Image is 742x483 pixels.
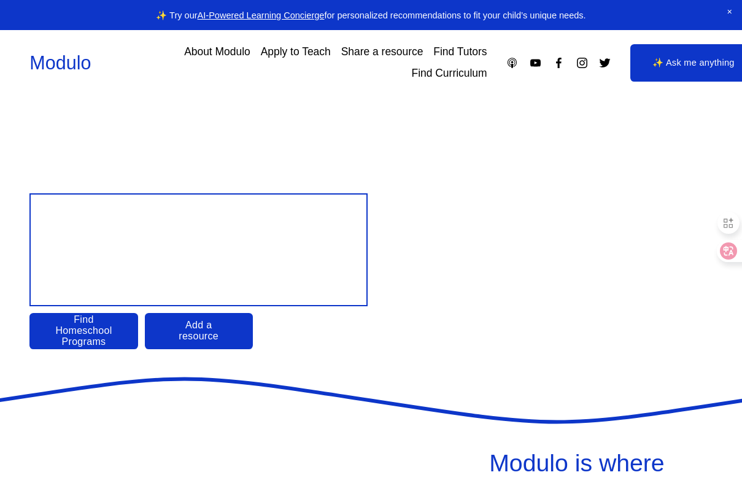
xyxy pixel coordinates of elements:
a: Find Homeschool Programs [29,313,137,349]
a: YouTube [529,56,542,69]
span: Design your child’s Education [41,207,357,293]
a: Apple Podcasts [506,56,519,69]
a: Find Curriculum [412,63,487,84]
a: AI-Powered Learning Concierge [198,10,325,20]
a: Instagram [576,56,589,69]
a: Add a resource [145,313,253,349]
a: Facebook [552,56,565,69]
a: About Modulo [184,42,250,63]
a: Twitter [598,56,611,69]
a: Modulo [29,52,91,73]
a: Apply to Teach [261,42,331,63]
a: Find Tutors [433,42,487,63]
a: Share a resource [341,42,423,63]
